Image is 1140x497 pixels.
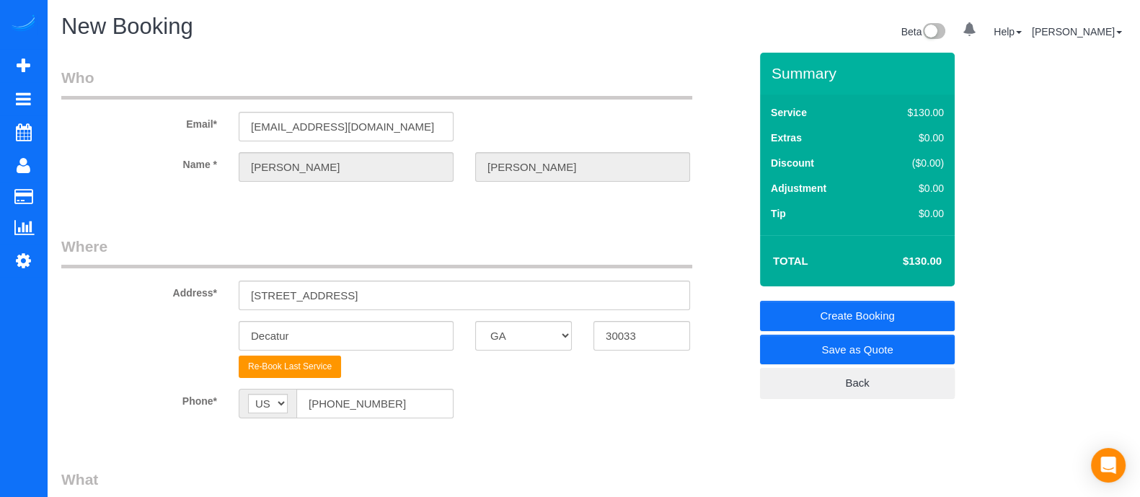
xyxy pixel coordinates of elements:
input: First Name* [239,152,454,182]
label: Address* [50,281,228,300]
label: Tip [771,206,786,221]
input: Zip Code* [593,321,690,351]
div: $0.00 [877,206,944,221]
legend: Who [61,67,692,100]
legend: Where [61,236,692,268]
div: Open Intercom Messenger [1091,448,1126,483]
a: [PERSON_NAME] [1032,26,1122,38]
label: Extras [771,131,802,145]
input: Last Name* [475,152,690,182]
span: New Booking [61,14,193,39]
img: Automaid Logo [9,14,37,35]
a: Back [760,368,955,398]
div: ($0.00) [877,156,944,170]
input: Phone* [296,389,454,418]
label: Phone* [50,389,228,408]
input: Email* [239,112,454,141]
a: Create Booking [760,301,955,331]
a: Beta [901,26,946,38]
div: $130.00 [877,105,944,120]
label: Name * [50,152,228,172]
div: $0.00 [877,181,944,195]
a: Save as Quote [760,335,955,365]
label: Adjustment [771,181,826,195]
strong: Total [773,255,808,267]
div: $0.00 [877,131,944,145]
button: Re-Book Last Service [239,356,341,378]
a: Help [994,26,1022,38]
img: New interface [922,23,945,42]
label: Service [771,105,807,120]
h3: Summary [772,65,947,82]
input: City* [239,321,454,351]
label: Discount [771,156,814,170]
h4: $130.00 [860,255,942,268]
label: Email* [50,112,228,131]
